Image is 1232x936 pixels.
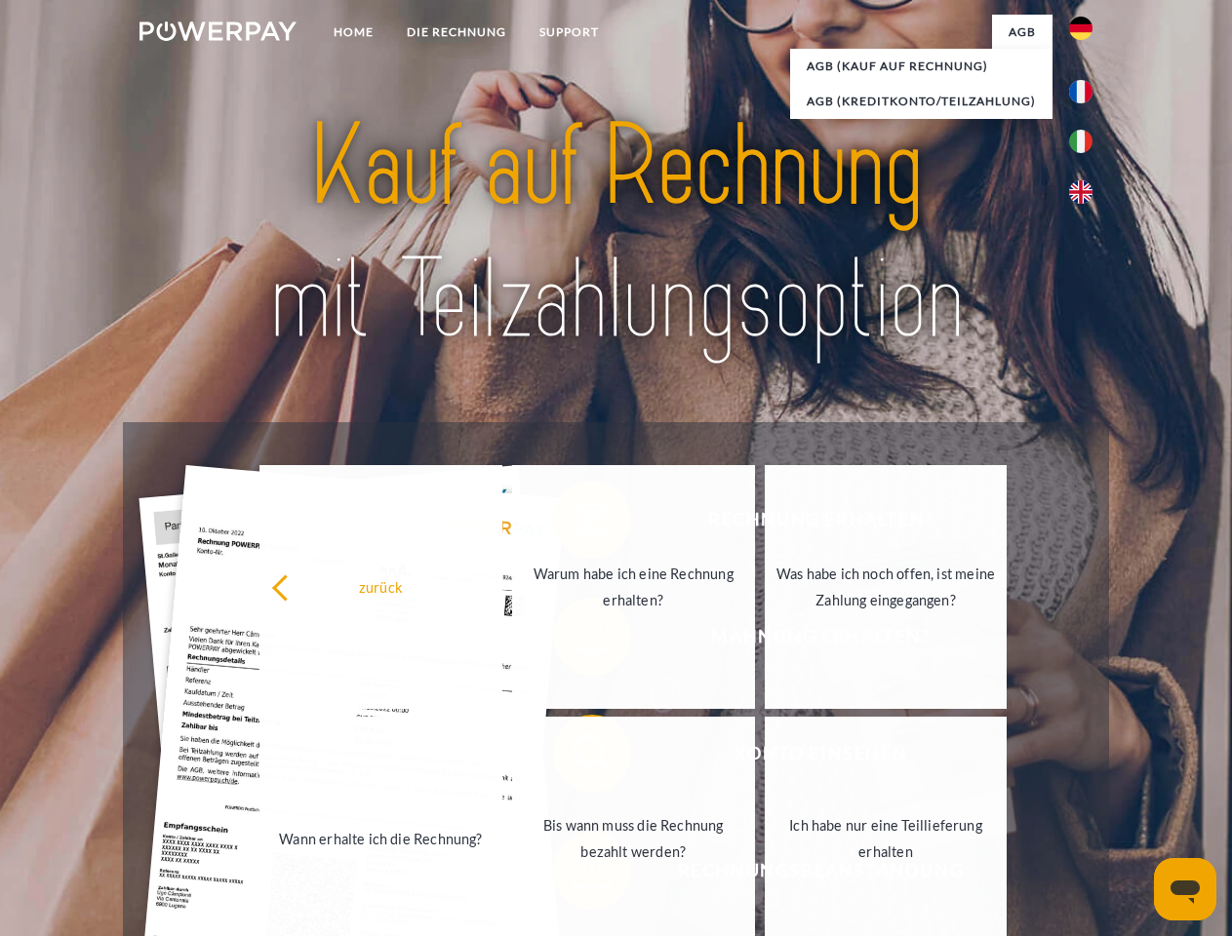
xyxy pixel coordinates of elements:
[1069,130,1093,153] img: it
[139,21,297,41] img: logo-powerpay-white.svg
[186,94,1046,373] img: title-powerpay_de.svg
[992,15,1053,50] a: agb
[1069,180,1093,204] img: en
[523,15,616,50] a: SUPPORT
[271,573,491,600] div: zurück
[524,561,743,613] div: Warum habe ich eine Rechnung erhalten?
[765,465,1008,709] a: Was habe ich noch offen, ist meine Zahlung eingegangen?
[1069,17,1093,40] img: de
[390,15,523,50] a: DIE RECHNUNG
[776,812,996,865] div: Ich habe nur eine Teillieferung erhalten
[776,561,996,613] div: Was habe ich noch offen, ist meine Zahlung eingegangen?
[790,84,1053,119] a: AGB (Kreditkonto/Teilzahlung)
[1069,80,1093,103] img: fr
[524,812,743,865] div: Bis wann muss die Rechnung bezahlt werden?
[271,825,491,851] div: Wann erhalte ich die Rechnung?
[1154,858,1216,920] iframe: Schaltfläche zum Öffnen des Messaging-Fensters
[317,15,390,50] a: Home
[790,49,1053,84] a: AGB (Kauf auf Rechnung)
